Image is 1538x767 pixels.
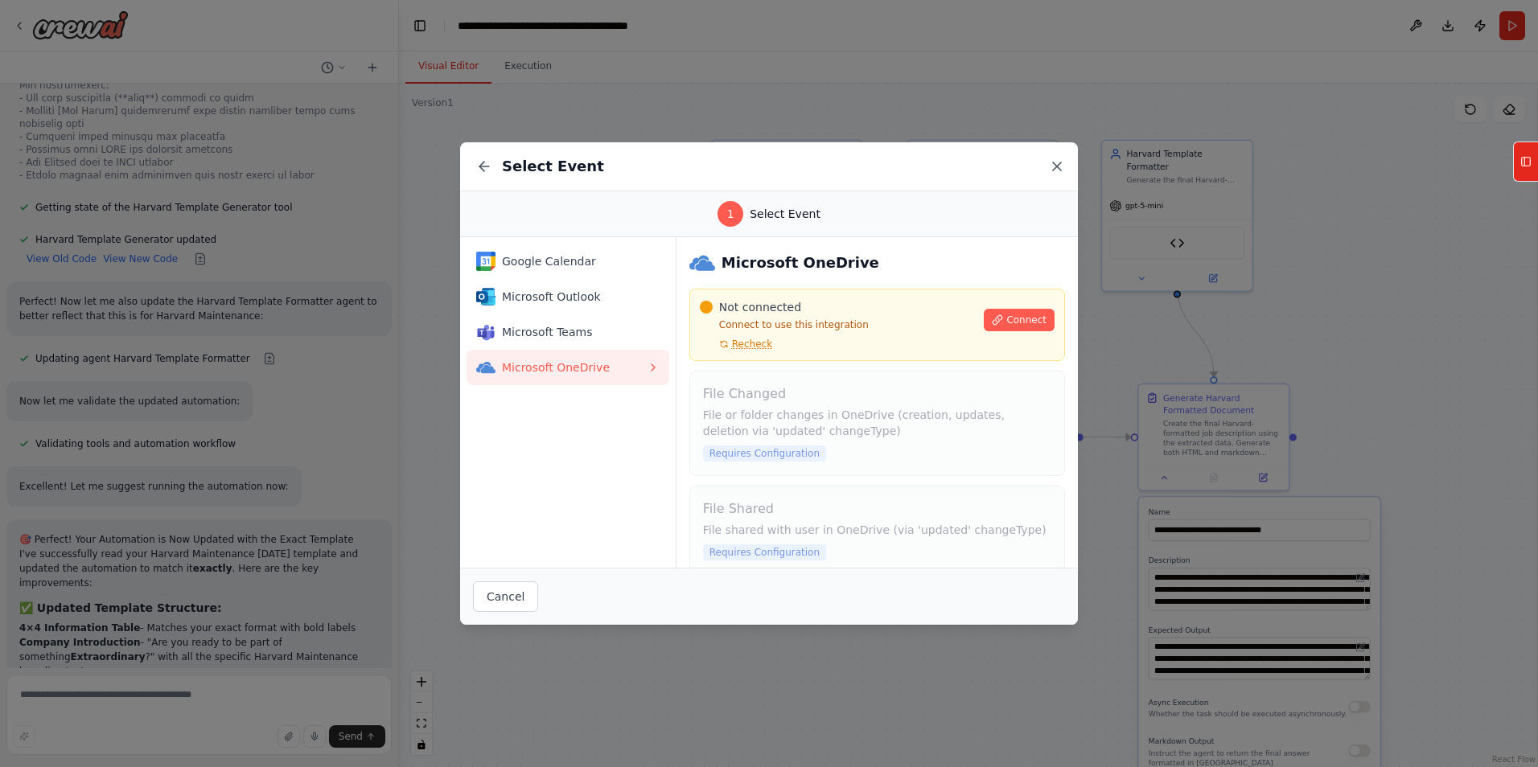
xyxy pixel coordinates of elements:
img: Microsoft Outlook [476,287,496,306]
span: Microsoft OneDrive [502,359,647,375]
p: Connect to use this integration [700,318,975,331]
img: Microsoft OneDrive [476,358,496,377]
button: Microsoft TeamsMicrosoft Teams [467,314,669,350]
h4: File Shared [703,499,1051,519]
span: Recheck [732,338,772,351]
img: Microsoft Teams [476,322,496,342]
div: 1 [718,201,743,227]
p: File shared with user in OneDrive (via 'updated' changeType) [703,522,1051,538]
span: Requires Configuration [703,544,826,560]
button: Microsoft OneDriveMicrosoft OneDrive [467,350,669,385]
span: Connect [1006,314,1047,326]
button: File SharedFile shared with user in OneDrive (via 'updated' changeType)Requires Configuration [689,486,1065,575]
img: Google Calendar [476,252,496,271]
span: Select Event [750,206,820,222]
button: Cancel [473,581,538,612]
img: Microsoft OneDrive [689,250,715,276]
h3: Microsoft OneDrive [722,252,879,274]
button: Microsoft OutlookMicrosoft Outlook [467,279,669,314]
button: File ChangedFile or folder changes in OneDrive (creation, updates, deletion via 'updated' changeT... [689,371,1065,476]
h4: File Changed [703,384,1051,404]
span: Microsoft Outlook [502,289,647,305]
span: Microsoft Teams [502,324,647,340]
span: Google Calendar [502,253,647,269]
button: Google CalendarGoogle Calendar [467,244,669,279]
button: Connect [984,309,1055,331]
span: Requires Configuration [703,445,826,461]
h2: Select Event [502,155,604,178]
p: File or folder changes in OneDrive (creation, updates, deletion via 'updated' changeType) [703,407,1051,439]
span: Not connected [719,299,801,315]
button: Recheck [700,338,772,351]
